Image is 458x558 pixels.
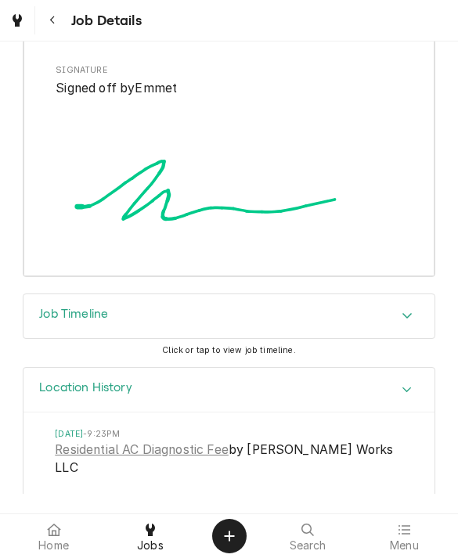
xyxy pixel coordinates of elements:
span: $95.00 [56,28,98,43]
li: Event [55,428,403,499]
span: Event String [55,441,403,481]
a: Go to Jobs [3,6,31,34]
span: Click or tap to view job timeline. [162,345,295,355]
span: Menu [390,539,419,552]
a: Residential AC Diagnostic Fee [55,441,229,459]
img: Signature [56,98,402,243]
div: Accordion Header [23,368,435,412]
span: Signature [56,64,402,77]
span: Job Details [67,10,142,31]
button: Navigate back [38,6,67,34]
h3: Job Timeline [39,307,108,322]
div: Job Timeline [23,293,435,339]
a: Jobs [103,517,197,555]
button: Accordion Details Expand Trigger [23,294,435,338]
a: Home [6,517,101,555]
a: Search [261,517,355,555]
h3: Location History [39,380,132,395]
span: Jobs [137,539,164,552]
div: Accordion Header [23,294,435,338]
span: Search [290,539,326,552]
em: [DATE] [55,429,83,439]
span: Timestamp [55,428,403,441]
span: Signed Off By [56,79,402,98]
button: Accordion Details Expand Trigger [23,368,435,412]
span: Home [38,539,69,552]
button: Create Object [212,519,247,553]
div: Signator [56,64,402,243]
a: Menu [357,517,452,555]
